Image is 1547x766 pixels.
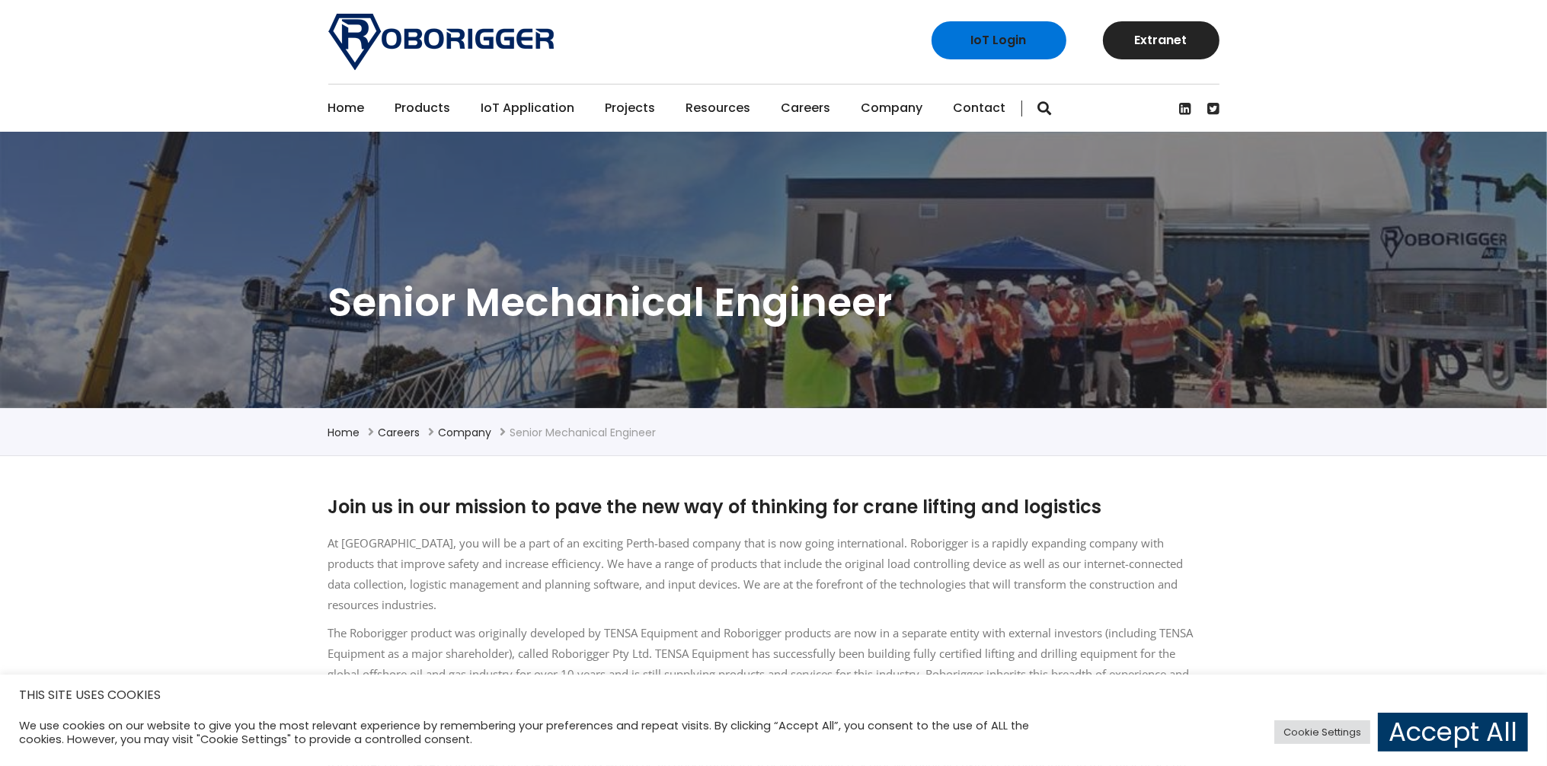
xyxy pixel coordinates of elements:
a: Projects [606,85,656,132]
a: Company [861,85,923,132]
a: Contact [954,85,1006,132]
h2: Join us in our mission to pave the new way of thinking for crane lifting and logistics [328,494,1197,520]
h5: THIS SITE USES COOKIES [19,685,1528,705]
a: Products [395,85,451,132]
p: At [GEOGRAPHIC_DATA], you will be a part of an exciting Perth-based company that is now going int... [328,533,1197,615]
a: Careers [379,425,420,440]
img: Roborigger [328,14,554,70]
a: Home [328,425,360,440]
a: Resources [686,85,751,132]
a: Careers [781,85,831,132]
li: Senior Mechanical Engineer [510,423,657,442]
h1: Senior Mechanical Engineer [328,276,1219,328]
a: Home [328,85,365,132]
a: IoT Login [932,21,1066,59]
a: Extranet [1103,21,1219,59]
a: Company [439,425,492,440]
div: We use cookies on our website to give you the most relevant experience by remembering your prefer... [19,719,1076,746]
p: The Roborigger product was originally developed by TENSA Equipment and Roborigger products are no... [328,623,1197,705]
a: Accept All [1378,713,1528,752]
a: Cookie Settings [1274,720,1370,744]
a: IoT Application [481,85,575,132]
